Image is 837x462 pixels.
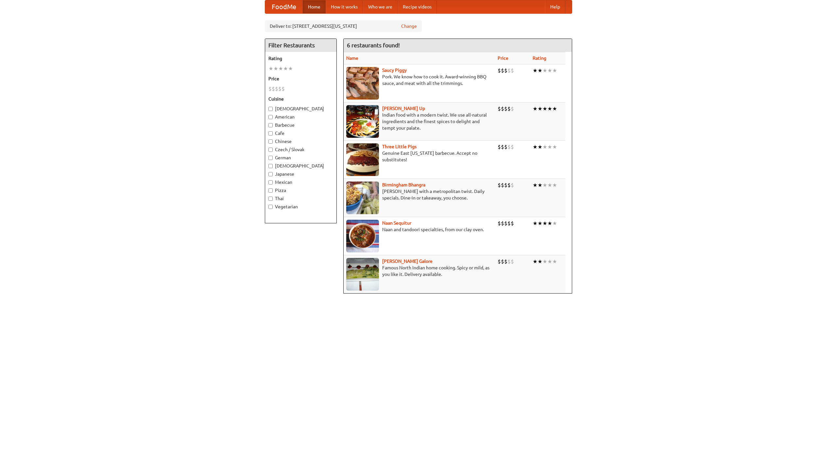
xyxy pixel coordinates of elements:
[545,0,565,13] a: Help
[538,220,542,227] li: ★
[268,122,333,128] label: Barbecue
[533,105,538,112] li: ★
[268,197,273,201] input: Thai
[501,258,504,265] li: $
[326,0,363,13] a: How it works
[382,182,425,187] a: Birmingham Bhangra
[346,258,379,291] img: currygalore.jpg
[268,85,272,92] li: $
[547,258,552,265] li: ★
[268,188,273,193] input: Pizza
[268,180,273,184] input: Mexican
[382,259,433,264] b: [PERSON_NAME] Galore
[552,67,557,74] li: ★
[268,130,333,136] label: Cafe
[507,105,511,112] li: $
[268,171,333,177] label: Japanese
[533,67,538,74] li: ★
[346,143,379,176] img: littlepigs.jpg
[398,0,437,13] a: Recipe videos
[303,0,326,13] a: Home
[504,220,507,227] li: $
[268,205,273,209] input: Vegetarian
[382,106,425,111] a: [PERSON_NAME] Up
[278,85,282,92] li: $
[538,105,542,112] li: ★
[268,139,273,144] input: Chinese
[268,156,273,160] input: German
[347,42,400,48] ng-pluralize: 6 restaurants found!
[346,220,379,252] img: naansequitur.jpg
[552,105,557,112] li: ★
[542,258,547,265] li: ★
[501,143,504,151] li: $
[265,39,336,52] h4: Filter Restaurants
[265,0,303,13] a: FoodMe
[538,67,542,74] li: ★
[498,56,508,61] a: Price
[507,258,511,265] li: $
[498,67,501,74] li: $
[346,73,492,87] p: Pork. We know how to cook it. Award-winning BBQ sauce, and meat with all the trimmings.
[268,146,333,153] label: Czech / Slovak
[542,67,547,74] li: ★
[498,105,501,112] li: $
[498,220,501,227] li: $
[268,55,333,62] h5: Rating
[511,67,514,74] li: $
[504,105,507,112] li: $
[552,182,557,189] li: ★
[275,85,278,92] li: $
[346,150,492,163] p: Genuine East [US_STATE] barbecue. Accept no substitutes!
[283,65,288,72] li: ★
[268,148,273,152] input: Czech / Slovak
[533,143,538,151] li: ★
[278,65,283,72] li: ★
[268,154,333,161] label: German
[542,182,547,189] li: ★
[268,96,333,102] h5: Cuisine
[346,226,492,233] p: Naan and tandoori specialties, from our clay oven.
[346,112,492,131] p: Indian food with a modern twist. We use all-natural ingredients and the finest spices to delight ...
[288,65,293,72] li: ★
[533,220,538,227] li: ★
[268,131,273,135] input: Cafe
[498,182,501,189] li: $
[501,67,504,74] li: $
[382,144,417,149] a: Three Little Pigs
[547,67,552,74] li: ★
[511,258,514,265] li: $
[265,20,422,32] div: Deliver to: [STREET_ADDRESS][US_STATE]
[268,65,273,72] li: ★
[268,179,333,185] label: Mexican
[268,195,333,202] label: Thai
[504,182,507,189] li: $
[268,187,333,194] label: Pizza
[538,182,542,189] li: ★
[552,220,557,227] li: ★
[401,23,417,29] a: Change
[268,75,333,82] h5: Price
[363,0,398,13] a: Who we are
[533,258,538,265] li: ★
[533,56,546,61] a: Rating
[268,114,333,120] label: American
[498,258,501,265] li: $
[547,105,552,112] li: ★
[507,67,511,74] li: $
[507,143,511,151] li: $
[547,143,552,151] li: ★
[511,105,514,112] li: $
[272,85,275,92] li: $
[268,107,273,111] input: [DEMOGRAPHIC_DATA]
[547,220,552,227] li: ★
[542,220,547,227] li: ★
[268,138,333,145] label: Chinese
[507,182,511,189] li: $
[282,85,285,92] li: $
[547,182,552,189] li: ★
[542,143,547,151] li: ★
